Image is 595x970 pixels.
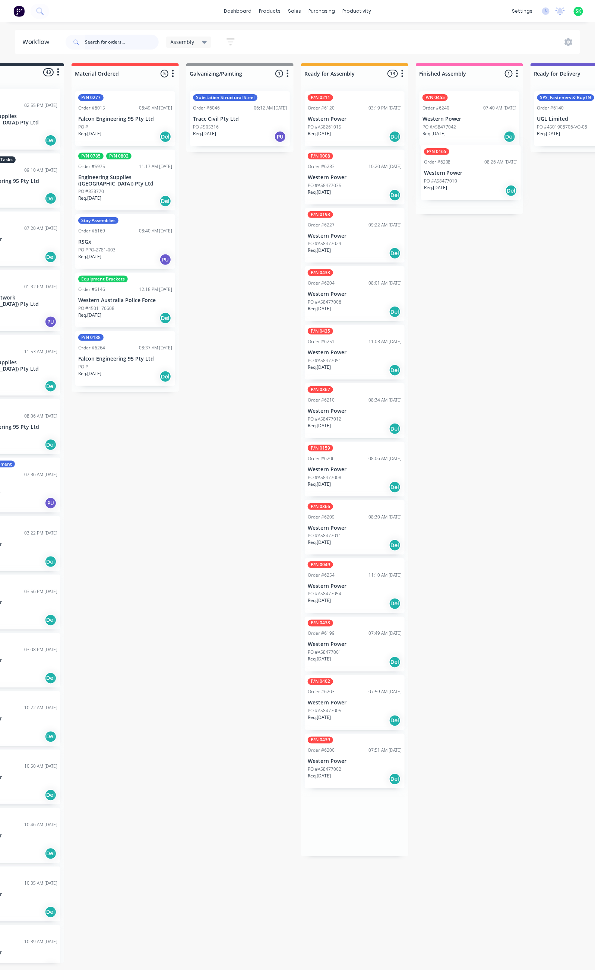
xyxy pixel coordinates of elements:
[508,6,536,17] div: settings
[190,70,263,77] input: Enter column name…
[419,70,493,77] input: Enter column name…
[220,6,255,17] a: dashboard
[339,6,375,17] div: productivity
[161,70,168,77] span: 5
[75,70,148,77] input: Enter column name…
[305,6,339,17] div: purchasing
[304,70,378,77] input: Enter column name…
[85,35,159,50] input: Search for orders...
[275,70,283,77] span: 1
[255,6,284,17] div: products
[43,68,54,76] span: 43
[505,70,513,77] span: 1
[171,38,194,46] span: Assembly
[13,6,25,17] img: Factory
[387,70,398,77] span: 13
[284,6,305,17] div: sales
[22,38,53,47] div: Workflow
[576,8,581,15] span: SK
